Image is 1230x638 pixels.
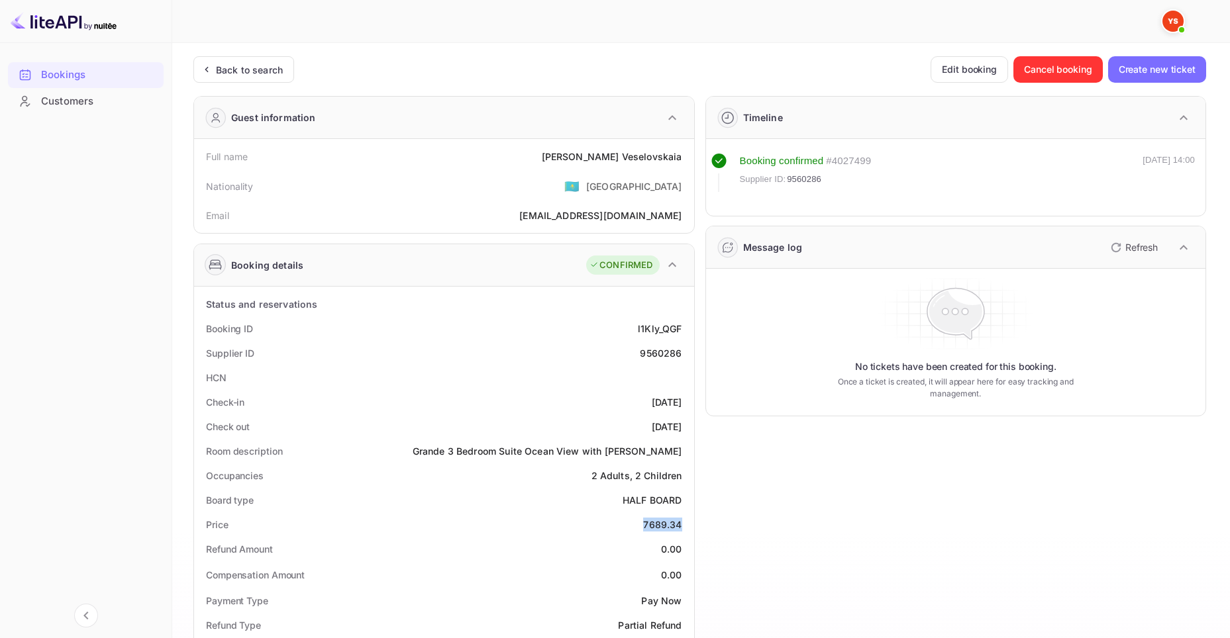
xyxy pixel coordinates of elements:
[206,371,227,385] div: HCN
[618,618,682,632] div: Partial Refund
[826,154,871,169] div: # 4027499
[638,322,682,336] div: l1Kly_QGF
[787,173,821,186] span: 9560286
[206,594,268,608] div: Payment Type
[1108,56,1206,83] button: Create new ticket
[206,518,229,531] div: Price
[206,469,264,482] div: Occupancies
[661,568,682,582] div: 0.00
[206,542,273,556] div: Refund Amount
[8,62,164,88] div: Bookings
[1125,240,1158,254] p: Refresh
[206,346,254,360] div: Supplier ID
[74,604,98,627] button: Collapse navigation
[740,154,824,169] div: Booking confirmed
[206,297,317,311] div: Status and reservations
[11,11,117,32] img: LiteAPI logo
[743,240,803,254] div: Message log
[661,542,682,556] div: 0.00
[206,493,254,507] div: Board type
[1143,154,1195,192] div: [DATE] 14:00
[206,420,250,433] div: Check out
[231,111,316,124] div: Guest information
[206,150,248,163] div: Full name
[740,173,786,186] span: Supplier ID:
[586,179,682,193] div: [GEOGRAPHIC_DATA]
[206,179,254,193] div: Nationality
[640,346,682,360] div: 9560286
[652,395,682,409] div: [DATE]
[542,150,682,163] div: [PERSON_NAME] Veselovskaia
[591,469,682,482] div: 2 Adults, 2 Children
[519,208,682,222] div: [EMAIL_ADDRESS][DOMAIN_NAME]
[931,56,1008,83] button: Edit booking
[1162,11,1184,32] img: Yandex Support
[206,208,229,222] div: Email
[652,420,682,433] div: [DATE]
[589,259,652,272] div: CONFIRMED
[206,395,244,409] div: Check-in
[216,63,283,77] div: Back to search
[206,444,282,458] div: Room description
[643,518,682,531] div: 7689.34
[1013,56,1103,83] button: Cancel booking
[855,360,1056,373] p: No tickets have been created for this booking.
[206,568,305,582] div: Compensation Amount
[623,493,682,507] div: HALF BOARD
[231,258,303,272] div: Booking details
[206,322,253,336] div: Booking ID
[8,62,164,87] a: Bookings
[821,376,1090,400] p: Once a ticket is created, it will appear here for easy tracking and management.
[8,89,164,114] div: Customers
[743,111,783,124] div: Timeline
[41,68,157,83] div: Bookings
[8,89,164,113] a: Customers
[564,174,580,198] span: United States
[41,94,157,109] div: Customers
[641,594,682,608] div: Pay Now
[206,618,261,632] div: Refund Type
[413,444,682,458] div: Grande 3 Bedroom Suite Ocean View with [PERSON_NAME]
[1103,237,1163,258] button: Refresh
